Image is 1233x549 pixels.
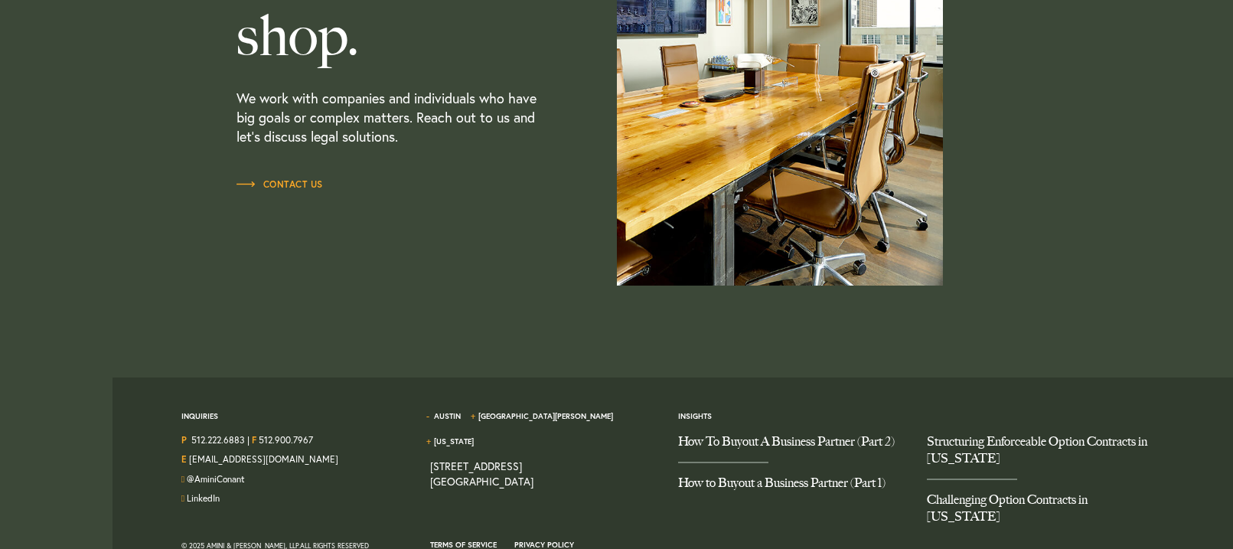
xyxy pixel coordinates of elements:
[434,436,474,446] a: [US_STATE]
[236,66,540,177] p: We work with companies and individuals who have big goals or complex matters. Reach out to us and...
[247,433,250,449] span: |
[430,459,533,489] a: View on map
[181,434,187,446] strong: P
[434,411,461,421] a: Austin
[678,411,712,421] a: Insights
[236,180,323,189] span: Contact Us
[181,411,218,433] span: Inquiries
[189,453,338,465] a: Email Us
[478,411,613,421] a: [GEOGRAPHIC_DATA][PERSON_NAME]
[236,177,323,192] a: Contact Us
[187,473,245,485] a: Follow us on Twitter
[927,433,1153,479] a: Structuring Enforceable Option Contracts in Texas
[187,492,220,504] a: Join us on LinkedIn
[678,463,904,503] a: How to Buyout a Business Partner (Part 1)
[191,434,245,446] a: Call us at 5122226883
[259,434,313,446] a: 512.900.7967
[678,433,904,462] a: How To Buyout A Business Partner (Part 2)
[181,453,187,465] strong: E
[927,480,1153,537] a: Challenging Option Contracts in Texas
[252,434,256,446] strong: F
